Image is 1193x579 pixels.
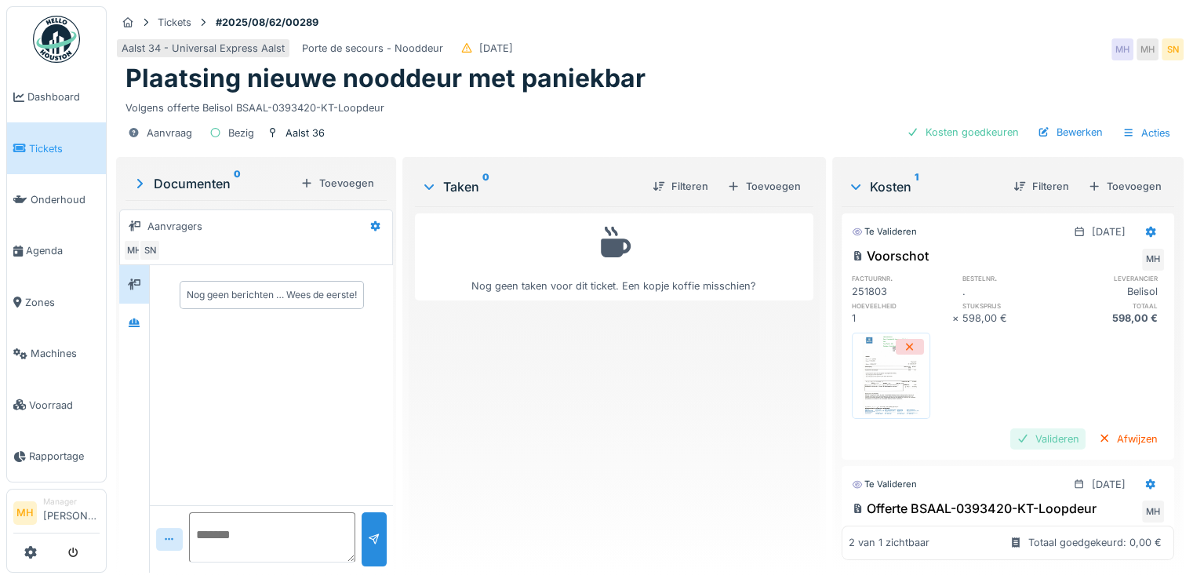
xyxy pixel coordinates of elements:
div: Belisol [1063,284,1164,299]
span: Onderhoud [31,192,100,207]
div: 1 [852,311,953,326]
div: MH [1137,38,1158,60]
span: Rapportage [29,449,100,464]
div: Nog geen berichten … Wees de eerste! [187,288,357,302]
a: Rapportage [7,431,106,482]
a: Machines [7,328,106,379]
h6: totaal [1063,300,1164,311]
li: MH [13,501,37,525]
span: Tickets [29,141,100,156]
span: Machines [31,346,100,361]
div: 2 van 1 zichtbaar [849,536,929,551]
div: Nog geen taken voor dit ticket. Een kopje koffie misschien? [425,220,803,293]
div: 598,00 € [962,311,1064,326]
a: Zones [7,277,106,328]
span: Agenda [26,243,100,258]
h6: hoeveelheid [852,300,953,311]
div: Toevoegen [1082,176,1168,197]
div: Taken [421,177,640,196]
img: Badge_color-CXgf-gQk.svg [33,16,80,63]
span: Dashboard [27,89,100,104]
div: Te valideren [852,225,917,239]
div: Documenten [132,174,294,193]
div: Volgens offerte Belisol BSAAL-0393420-KT-Loopdeur [125,94,1174,115]
div: Porte de secours - Nooddeur [302,41,443,56]
div: Voorschot [852,246,929,265]
h6: leverancier [1063,273,1164,283]
div: MH [1111,38,1133,60]
h6: bestelnr. [962,526,1064,536]
a: Tickets [7,122,106,173]
div: Tickets [158,15,191,30]
div: MH [1142,501,1164,523]
h6: bestelnr. [962,273,1064,283]
div: Totaal goedgekeurd: 0,00 € [1028,536,1162,551]
div: Aalst 34 - Universal Express Aalst [122,41,285,56]
div: [DATE] [479,41,513,56]
div: MH [123,239,145,261]
img: 9sltu654byyeflwufq4gts99y3la [856,337,926,415]
div: Filteren [1007,176,1075,197]
h6: leverancier [1063,526,1164,536]
div: Filteren [646,176,715,197]
div: 251803 [852,284,953,299]
div: Acties [1115,122,1177,144]
div: Offerte BSAAL-0393420-KT-Loopdeur [852,499,1097,518]
div: × [952,311,962,326]
div: Aanvraag [147,126,192,140]
div: Toevoegen [294,173,380,194]
h6: stuksprijs [962,300,1064,311]
div: Aalst 36 [286,126,325,140]
span: Zones [25,295,100,310]
h6: factuurnr. [852,526,953,536]
div: Kosten goedkeuren [900,122,1025,143]
div: Afwijzen [1092,428,1164,450]
div: [DATE] [1092,477,1126,492]
div: Te valideren [852,478,917,491]
div: Bezig [228,126,254,140]
span: Voorraad [29,398,100,413]
div: Kosten [848,177,1001,196]
div: 598,00 € [1063,311,1164,326]
div: SN [139,239,161,261]
a: Voorraad [7,379,106,430]
sup: 0 [234,174,241,193]
a: Dashboard [7,71,106,122]
div: Aanvragers [147,219,202,234]
div: Valideren [1010,428,1086,450]
strong: #2025/08/62/00289 [209,15,325,30]
div: Toevoegen [721,176,807,197]
h6: factuurnr. [852,273,953,283]
a: Onderhoud [7,174,106,225]
div: SN [1162,38,1184,60]
div: Manager [43,496,100,508]
a: MH Manager[PERSON_NAME] [13,496,100,533]
h1: Plaatsing nieuwe nooddeur met paniekbar [125,64,646,93]
div: [DATE] [1092,224,1126,239]
div: MH [1142,249,1164,271]
div: Bewerken [1031,122,1109,143]
sup: 0 [482,177,489,196]
div: . [962,284,1064,299]
a: Agenda [7,225,106,276]
li: [PERSON_NAME] [43,496,100,530]
sup: 1 [915,177,918,196]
